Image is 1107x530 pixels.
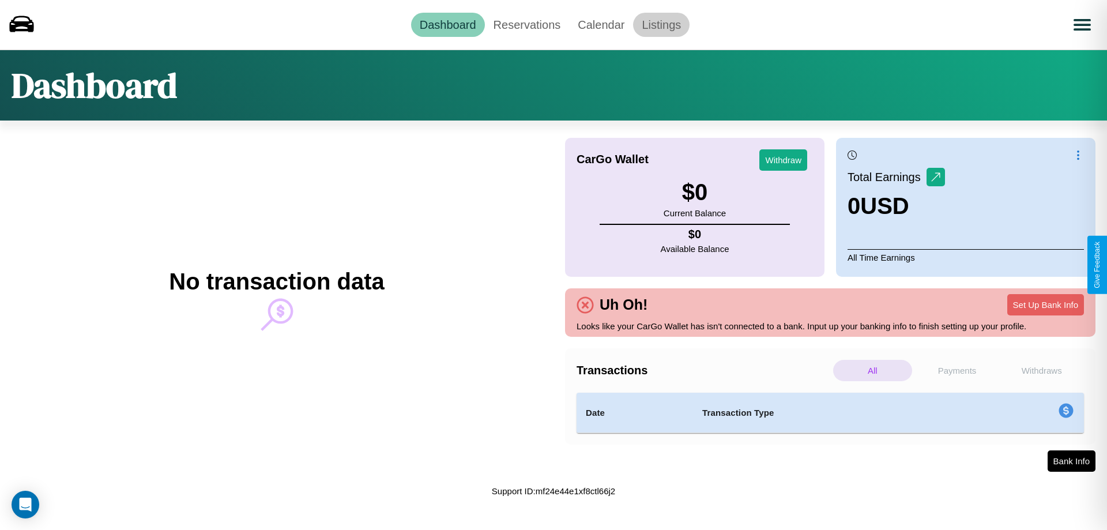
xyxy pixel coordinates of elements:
h4: Transaction Type [702,406,964,420]
p: Available Balance [661,241,729,257]
h4: CarGo Wallet [577,153,649,166]
table: simple table [577,393,1084,433]
h4: Transactions [577,364,830,377]
p: Current Balance [664,205,726,221]
button: Bank Info [1048,450,1095,472]
p: Withdraws [1002,360,1081,381]
h4: $ 0 [661,228,729,241]
h3: 0 USD [848,193,945,219]
h4: Date [586,406,684,420]
p: Looks like your CarGo Wallet has isn't connected to a bank. Input up your banking info to finish ... [577,318,1084,334]
p: Total Earnings [848,167,927,187]
a: Reservations [485,13,570,37]
a: Listings [633,13,690,37]
h4: Uh Oh! [594,296,653,313]
button: Withdraw [759,149,807,171]
button: Set Up Bank Info [1007,294,1084,315]
a: Dashboard [411,13,485,37]
div: Give Feedback [1093,242,1101,288]
a: Calendar [569,13,633,37]
p: All [833,360,912,381]
p: All Time Earnings [848,249,1084,265]
h1: Dashboard [12,62,177,109]
p: Support ID: mf24e44e1xf8ctl66j2 [492,483,615,499]
h3: $ 0 [664,179,726,205]
button: Open menu [1066,9,1098,41]
h2: No transaction data [169,269,384,295]
div: Open Intercom Messenger [12,491,39,518]
p: Payments [918,360,997,381]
